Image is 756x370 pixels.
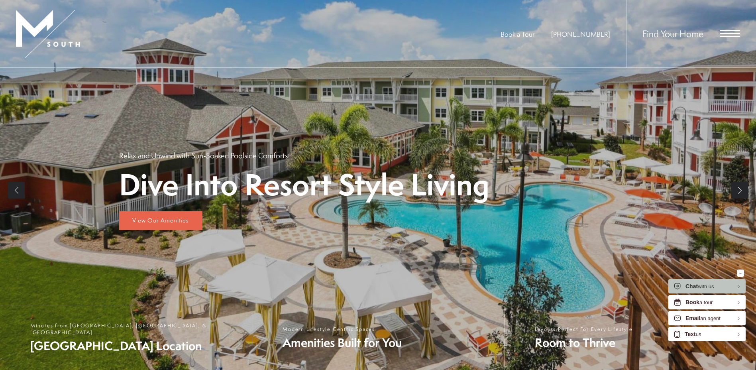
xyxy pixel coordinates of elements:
p: Dive Into Resort Style Living [119,169,489,200]
img: MSouth [16,10,80,58]
a: Layouts Perfect For Every Lifestyle [504,306,756,370]
p: Relax and Unwind with Sun-Soaked Poolside Comforts [119,150,288,161]
a: Next [731,182,748,199]
span: [PHONE_NUMBER] [551,30,610,39]
a: Modern Lifestyle Centric Spaces [252,306,504,370]
span: Amenities Built for You [283,335,402,351]
span: Layouts Perfect For Every Lifestyle [535,326,633,333]
a: Find Your Home [642,27,703,40]
a: View Our Amenities [119,211,202,230]
a: Call Us at 813-570-8014 [551,30,610,39]
span: Room to Thrive [535,335,633,351]
span: Minutes from [GEOGRAPHIC_DATA], [GEOGRAPHIC_DATA], & [GEOGRAPHIC_DATA] [30,322,244,336]
a: Book a Tour [501,30,534,39]
span: [GEOGRAPHIC_DATA] Location [30,338,244,354]
span: Modern Lifestyle Centric Spaces [283,326,402,333]
span: View Our Amenities [132,216,189,224]
a: Previous [8,182,25,199]
button: Open Menu [720,30,740,37]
